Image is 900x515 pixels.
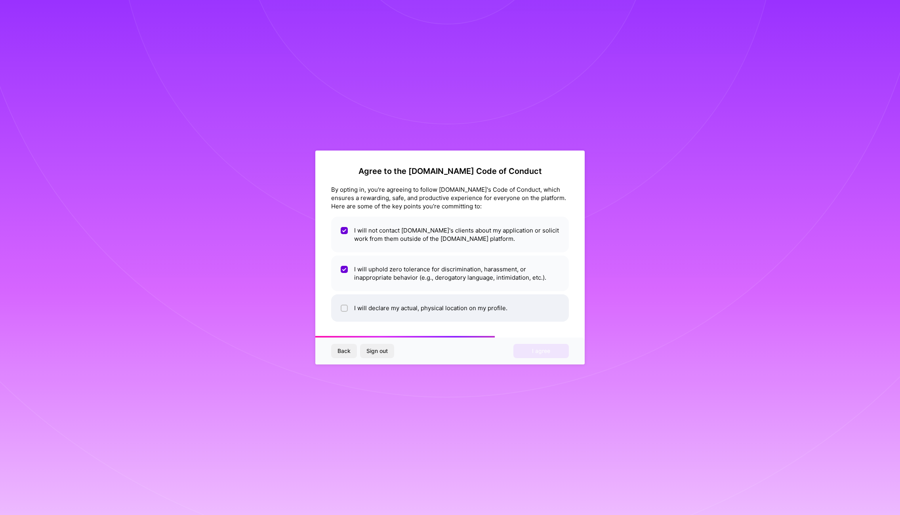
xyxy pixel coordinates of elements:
[331,217,569,252] li: I will not contact [DOMAIN_NAME]'s clients about my application or solicit work from them outside...
[331,166,569,176] h2: Agree to the [DOMAIN_NAME] Code of Conduct
[331,185,569,210] div: By opting in, you're agreeing to follow [DOMAIN_NAME]'s Code of Conduct, which ensures a rewardin...
[360,344,394,358] button: Sign out
[366,347,388,355] span: Sign out
[331,294,569,322] li: I will declare my actual, physical location on my profile.
[331,344,357,358] button: Back
[331,256,569,291] li: I will uphold zero tolerance for discrimination, harassment, or inappropriate behavior (e.g., der...
[337,347,351,355] span: Back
